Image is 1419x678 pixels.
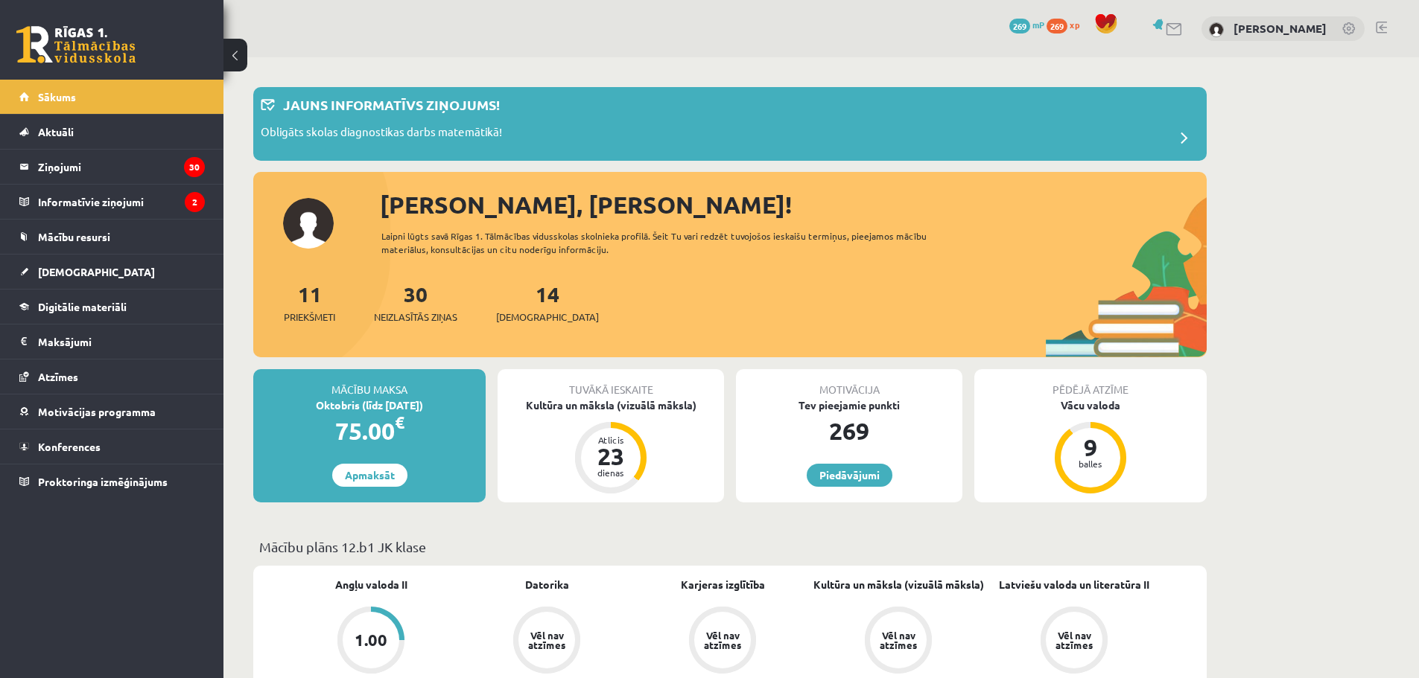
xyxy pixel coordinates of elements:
[702,630,743,650] div: Vēl nav atzīmes
[395,412,404,433] span: €
[38,185,205,219] legend: Informatīvie ziņojumi
[736,397,962,413] div: Tev pieejamie punkti
[498,397,724,496] a: Kultūra un māksla (vizuālā māksla) Atlicis 23 dienas
[19,185,205,219] a: Informatīvie ziņojumi2
[381,229,953,256] div: Laipni lūgts savā Rīgas 1. Tālmācības vidusskolas skolnieka profilā. Šeit Tu vari redzēt tuvojošo...
[259,537,1201,557] p: Mācību plāns 12.b1 JK klase
[261,95,1199,153] a: Jauns informatīvs ziņojums! Obligāts skolas diagnostikas darbs matemātikā!
[332,464,407,487] a: Apmaksāt
[16,26,136,63] a: Rīgas 1. Tālmācības vidusskola
[810,607,986,677] a: Vēl nav atzīmes
[1053,630,1095,650] div: Vēl nav atzīmes
[1047,19,1087,31] a: 269 xp
[986,607,1162,677] a: Vēl nav atzīmes
[1070,19,1079,31] span: xp
[38,150,205,184] legend: Ziņojumi
[335,577,407,592] a: Angļu valoda II
[1047,19,1067,33] span: 269
[1209,22,1224,37] img: Ralfs Bojarunecs
[374,281,457,324] a: 30Neizlasītās ziņas
[38,125,74,138] span: Aktuāli
[19,150,205,184] a: Ziņojumi30
[807,464,892,487] a: Piedāvājumi
[19,290,205,324] a: Digitālie materiāli
[380,187,1207,223] div: [PERSON_NAME], [PERSON_NAME]!
[19,324,205,359] a: Maksājumi
[283,95,500,115] p: Jauns informatīvs ziņojums!
[588,468,633,477] div: dienas
[38,475,168,488] span: Proktoringa izmēģinājums
[498,397,724,413] div: Kultūra un māksla (vizuālā māksla)
[999,577,1149,592] a: Latviešu valoda un literatūra II
[284,281,335,324] a: 11Priekšmeti
[38,370,78,383] span: Atzīmes
[877,630,919,650] div: Vēl nav atzīmes
[19,429,205,464] a: Konferences
[38,230,110,243] span: Mācību resursi
[736,413,962,449] div: 269
[496,281,599,324] a: 14[DEMOGRAPHIC_DATA]
[19,115,205,149] a: Aktuāli
[974,369,1207,397] div: Pēdējā atzīme
[253,369,486,397] div: Mācību maksa
[253,397,486,413] div: Oktobris (līdz [DATE])
[374,310,457,324] span: Neizlasītās ziņas
[38,324,205,359] legend: Maksājumi
[1009,19,1044,31] a: 269 mP
[19,394,205,429] a: Motivācijas programma
[588,444,633,468] div: 23
[1009,19,1030,33] span: 269
[19,80,205,114] a: Sākums
[38,265,155,278] span: [DEMOGRAPHIC_DATA]
[283,607,459,677] a: 1.00
[526,630,568,650] div: Vēl nav atzīmes
[974,397,1207,496] a: Vācu valoda 9 balles
[736,369,962,397] div: Motivācija
[38,440,101,453] span: Konferences
[813,577,984,592] a: Kultūra un māksla (vizuālā māksla)
[525,577,569,592] a: Datorika
[974,397,1207,413] div: Vācu valoda
[588,435,633,444] div: Atlicis
[355,632,387,648] div: 1.00
[681,577,765,592] a: Karjeras izglītība
[38,90,76,103] span: Sākums
[459,607,635,677] a: Vēl nav atzīmes
[498,369,724,397] div: Tuvākā ieskaite
[261,124,502,144] p: Obligāts skolas diagnostikas darbs matemātikā!
[19,255,205,289] a: [DEMOGRAPHIC_DATA]
[19,220,205,254] a: Mācību resursi
[496,310,599,324] span: [DEMOGRAPHIC_DATA]
[19,464,205,499] a: Proktoringa izmēģinājums
[1068,459,1113,468] div: balles
[1068,435,1113,459] div: 9
[284,310,335,324] span: Priekšmeti
[38,300,127,313] span: Digitālie materiāli
[185,192,205,212] i: 2
[38,405,156,418] span: Motivācijas programma
[1234,21,1327,36] a: [PERSON_NAME]
[635,607,810,677] a: Vēl nav atzīmes
[253,413,486,449] div: 75.00
[1032,19,1044,31] span: mP
[19,359,205,394] a: Atzīmes
[184,157,205,177] i: 30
